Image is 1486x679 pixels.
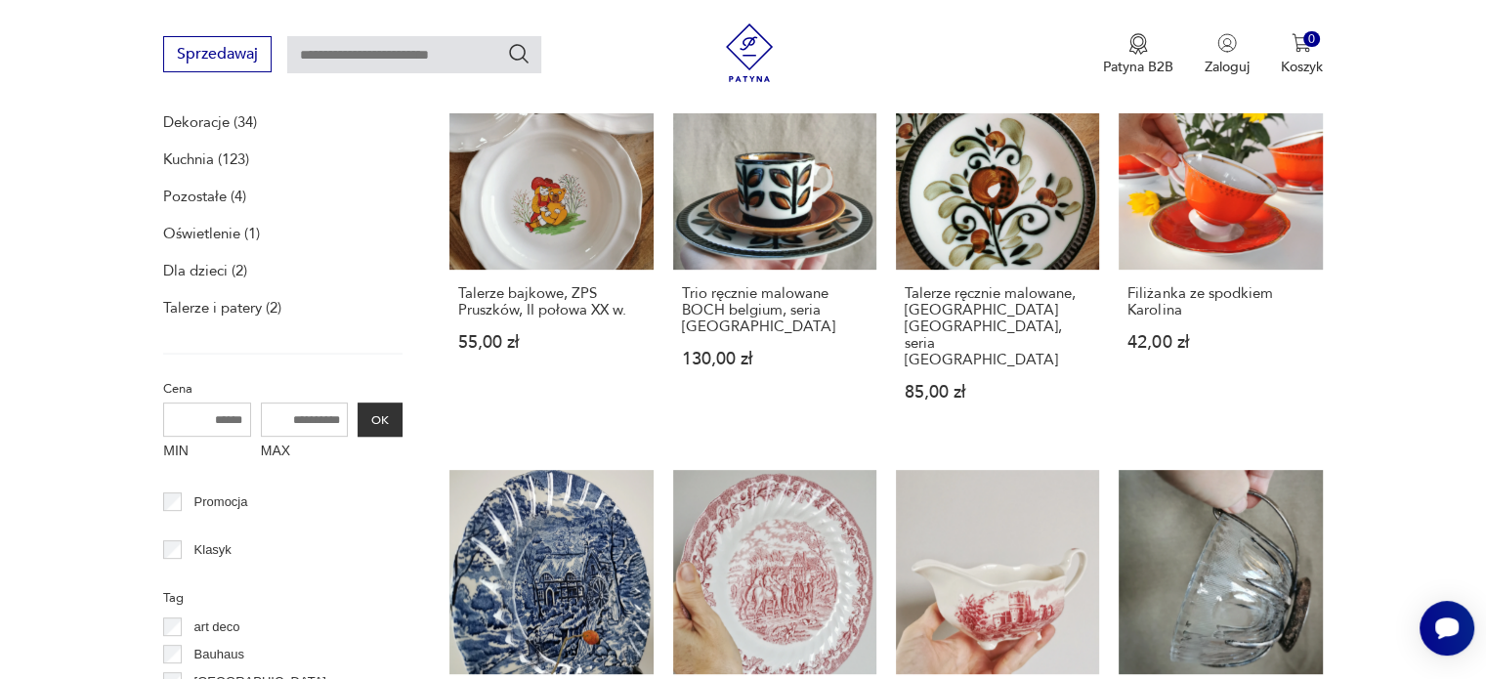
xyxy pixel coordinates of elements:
[163,220,260,247] a: Oświetlenie (1)
[720,23,779,82] img: Patyna - sklep z meblami i dekoracjami vintage
[194,491,248,513] p: Promocja
[163,587,403,609] p: Tag
[1420,601,1474,656] iframe: Smartsupp widget button
[261,437,349,468] label: MAX
[163,257,247,284] a: Dla dzieci (2)
[163,36,272,72] button: Sprzedawaj
[507,42,531,65] button: Szukaj
[1103,58,1173,76] p: Patyna B2B
[905,285,1090,368] h3: Talerze ręcznie malowane, [GEOGRAPHIC_DATA] [GEOGRAPHIC_DATA], seria [GEOGRAPHIC_DATA]
[163,108,257,136] a: Dekoracje (34)
[194,644,244,665] p: Bauhaus
[682,285,868,335] h3: Trio ręcznie malowane BOCH belgium, seria [GEOGRAPHIC_DATA]
[1119,66,1322,439] a: Filiżanka ze spodkiem KarolinaFiliżanka ze spodkiem Karolina42,00 zł
[1281,33,1323,76] button: 0Koszyk
[163,294,281,321] a: Talerze i patery (2)
[1128,33,1148,55] img: Ikona medalu
[905,384,1090,401] p: 85,00 zł
[458,334,644,351] p: 55,00 zł
[1303,31,1320,48] div: 0
[194,539,232,561] p: Klasyk
[163,49,272,63] a: Sprzedawaj
[1103,33,1173,76] button: Patyna B2B
[163,378,403,400] p: Cena
[896,66,1099,439] a: Talerze ręcznie malowane, Boch belgium, seria ArgenteuilTalerze ręcznie malowane, [GEOGRAPHIC_DAT...
[673,66,876,439] a: Trio ręcznie malowane BOCH belgium, seria RambouilletTrio ręcznie malowane BOCH belgium, seria [G...
[682,351,868,367] p: 130,00 zł
[449,66,653,439] a: Talerze bajkowe, ZPS Pruszków, II połowa XX w.Talerze bajkowe, ZPS Pruszków, II połowa XX w.55,00 zł
[1281,58,1323,76] p: Koszyk
[163,183,246,210] a: Pozostałe (4)
[1103,33,1173,76] a: Ikona medaluPatyna B2B
[458,285,644,318] h3: Talerze bajkowe, ZPS Pruszków, II połowa XX w.
[358,403,403,437] button: OK
[163,437,251,468] label: MIN
[163,146,249,173] a: Kuchnia (123)
[1127,334,1313,351] p: 42,00 zł
[1205,33,1250,76] button: Zaloguj
[1292,33,1311,53] img: Ikona koszyka
[194,616,240,638] p: art deco
[1205,58,1250,76] p: Zaloguj
[1217,33,1237,53] img: Ikonka użytkownika
[1127,285,1313,318] h3: Filiżanka ze spodkiem Karolina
